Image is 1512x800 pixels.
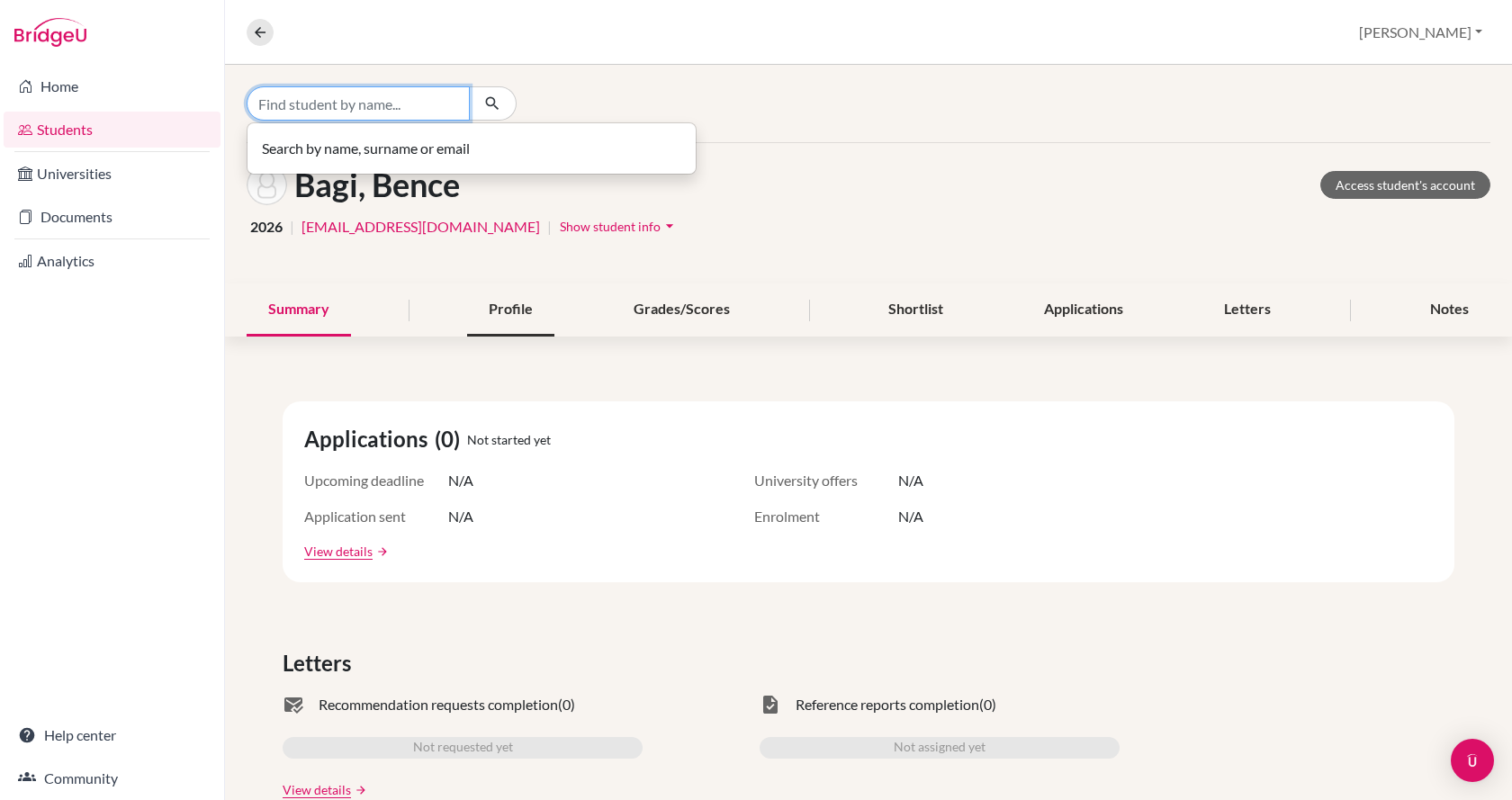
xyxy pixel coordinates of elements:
div: Profile [467,283,554,337]
div: Applications [1022,283,1145,337]
div: Notes [1408,283,1490,337]
span: (0) [558,694,575,715]
span: | [290,216,294,238]
span: N/A [898,506,923,527]
button: Show student infoarrow_drop_down [559,212,679,240]
span: Show student info [560,219,661,234]
span: Reference reports completion [796,694,979,715]
img: Bridge-U [14,18,86,47]
span: mark_email_read [283,694,304,715]
i: arrow_drop_down [661,217,679,235]
a: Analytics [4,243,220,279]
div: Open Intercom Messenger [1451,739,1494,782]
a: View details [304,542,373,561]
h1: Bagi, Bence [294,166,460,204]
a: Documents [4,199,220,235]
span: Applications [304,423,435,455]
span: N/A [898,470,923,491]
a: Students [4,112,220,148]
a: [EMAIL_ADDRESS][DOMAIN_NAME] [301,216,540,238]
span: 2026 [250,216,283,238]
span: Application sent [304,506,448,527]
span: Enrolment [754,506,898,527]
a: Community [4,760,220,796]
a: arrow_forward [373,545,389,558]
a: Access student's account [1320,171,1490,199]
span: | [547,216,552,238]
a: Universities [4,156,220,192]
span: University offers [754,470,898,491]
span: task [760,694,781,715]
a: Home [4,68,220,104]
span: N/A [448,506,473,527]
a: View details [283,780,351,799]
span: Not requested yet [413,737,513,759]
div: Summary [247,283,351,337]
p: Search by name, surname or email [262,138,681,159]
div: Grades/Scores [612,283,751,337]
span: Recommendation requests completion [319,694,558,715]
span: N/A [448,470,473,491]
span: Not started yet [467,430,551,449]
a: Help center [4,717,220,753]
input: Find student by name... [247,86,470,121]
div: Letters [1202,283,1292,337]
div: Shortlist [867,283,965,337]
span: Letters [283,647,358,679]
span: (0) [435,423,467,455]
span: Upcoming deadline [304,470,448,491]
img: Bence Bagi's avatar [247,165,287,205]
button: [PERSON_NAME] [1351,15,1490,49]
span: (0) [979,694,996,715]
a: arrow_forward [351,784,367,796]
span: Not assigned yet [894,737,985,759]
